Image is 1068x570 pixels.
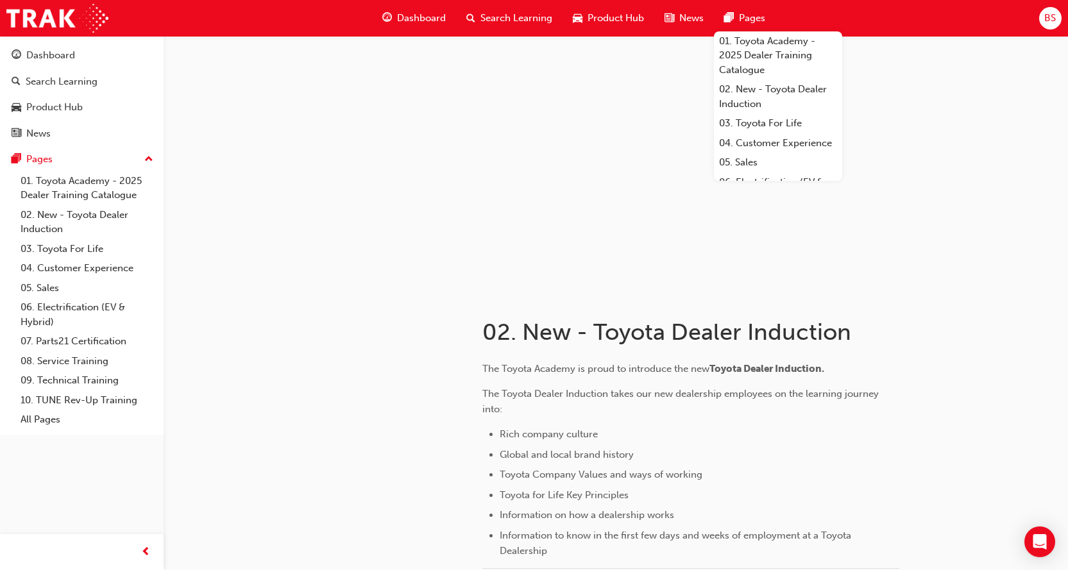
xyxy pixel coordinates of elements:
a: Dashboard [5,44,158,67]
a: 05. Sales [714,153,842,172]
a: 10. TUNE Rev-Up Training [15,390,158,410]
span: pages-icon [724,10,734,26]
a: 02. New - Toyota Dealer Induction [15,205,158,239]
button: BS [1039,7,1062,29]
span: Toyota Company Values and ways of working [500,469,702,480]
span: Toyota Dealer Induction. [709,363,824,374]
div: Dashboard [26,48,75,63]
button: Pages [5,147,158,171]
a: 03. Toyota For Life [15,239,158,259]
a: search-iconSearch Learning [456,5,563,31]
span: car-icon [12,102,21,113]
div: Product Hub [26,100,83,115]
span: Product Hub [588,11,644,26]
a: Product Hub [5,96,158,119]
span: car-icon [573,10,582,26]
a: 07. Parts21 Certification [15,331,158,351]
a: Search Learning [5,70,158,94]
span: news-icon [12,128,21,140]
a: pages-iconPages [714,5,776,31]
span: guage-icon [12,50,21,62]
span: Dashboard [397,11,446,26]
a: 06. Electrification (EV & Hybrid) [714,172,842,206]
a: All Pages [15,410,158,430]
a: guage-iconDashboard [372,5,456,31]
a: 08. Service Training [15,351,158,371]
span: Information to know in the first few days and weeks of employment at a Toyota Dealership [500,530,854,557]
h1: 02. New - Toyota Dealer Induction [482,318,903,346]
a: 06. Electrification (EV & Hybrid) [15,298,158,331]
span: pages-icon [12,154,21,165]
span: The Toyota Academy is proud to introduce the new [482,363,709,374]
a: 09. Technical Training [15,371,158,390]
div: Open Intercom Messenger [1024,526,1055,557]
span: up-icon [144,151,153,168]
button: DashboardSearch LearningProduct HubNews [5,41,158,147]
a: 04. Customer Experience [15,258,158,278]
img: Trak [6,4,108,33]
a: 03. Toyota For Life [714,113,842,133]
span: Global and local brand history [500,449,634,460]
a: news-iconNews [654,5,714,31]
a: 05. Sales [15,278,158,298]
a: 04. Customer Experience [714,133,842,153]
a: 01. Toyota Academy - 2025 Dealer Training Catalogue [714,31,842,80]
span: search-icon [466,10,475,26]
span: guage-icon [382,10,392,26]
span: news-icon [665,10,674,26]
span: Search Learning [480,11,552,26]
span: Toyota for Life Key Principles [500,489,629,501]
div: News [26,126,51,141]
a: 02. New - Toyota Dealer Induction [714,80,842,113]
span: prev-icon [141,544,151,560]
span: search-icon [12,76,21,88]
div: Search Learning [26,74,97,89]
a: 01. Toyota Academy - 2025 Dealer Training Catalogue [15,171,158,205]
div: Pages [26,152,53,167]
span: BS [1044,11,1056,26]
span: Pages [739,11,765,26]
span: Rich company culture [500,428,598,440]
a: car-iconProduct Hub [563,5,654,31]
a: News [5,122,158,146]
span: News [679,11,704,26]
span: Information on how a dealership works [500,509,674,521]
span: The Toyota Dealer Induction takes our new dealership employees on the learning journey into: [482,388,881,415]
